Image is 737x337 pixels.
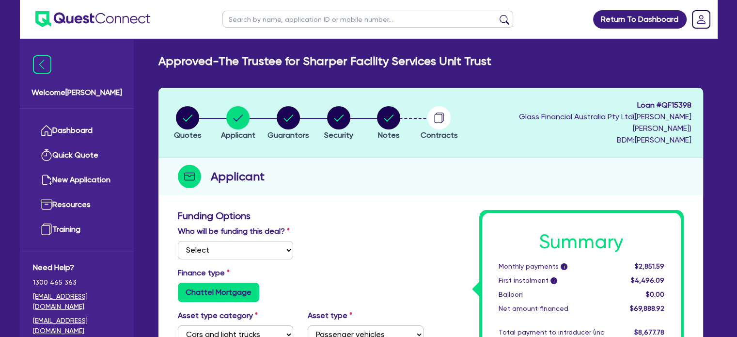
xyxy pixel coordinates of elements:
[178,225,290,237] label: Who will be funding this deal?
[41,174,52,186] img: new-application
[31,87,122,98] span: Welcome [PERSON_NAME]
[467,134,691,146] span: BDM: [PERSON_NAME]
[561,263,567,270] span: i
[491,289,612,300] div: Balloon
[519,112,691,133] span: Glass Financial Australia Pty Ltd ( [PERSON_NAME] [PERSON_NAME] )
[689,7,714,32] a: Dropdown toggle
[41,224,52,235] img: training
[324,130,353,140] span: Security
[158,54,491,68] h2: Approved - The Trustee for Sharper Facility Services Unit Trust
[178,210,423,222] h3: Funding Options
[420,106,458,142] button: Contracts
[211,168,265,185] h2: Applicant
[550,277,557,284] span: i
[33,143,121,168] a: Quick Quote
[308,310,352,321] label: Asset type
[222,11,513,28] input: Search by name, application ID or mobile number...
[491,304,612,314] div: Net amount financed
[41,199,52,210] img: resources
[41,149,52,161] img: quick-quote
[634,262,664,270] span: $2,851.59
[378,130,400,140] span: Notes
[221,130,255,140] span: Applicant
[33,316,121,336] a: [EMAIL_ADDRESS][DOMAIN_NAME]
[33,168,121,193] a: New Application
[220,106,256,142] button: Applicant
[33,262,121,273] span: Need Help?
[178,283,259,302] label: Chattel Mortgage
[499,230,664,254] h1: Summary
[593,10,687,29] a: Return To Dashboard
[33,193,121,217] a: Resources
[173,106,202,142] button: Quotes
[267,130,309,140] span: Guarantors
[491,261,612,272] div: Monthly payments
[491,275,612,286] div: First instalment
[178,310,258,321] label: Asset type category
[33,118,121,143] a: Dashboard
[376,106,401,142] button: Notes
[467,99,691,111] span: Loan # QF15398
[174,130,202,140] span: Quotes
[178,165,201,188] img: step-icon
[324,106,354,142] button: Security
[35,11,150,27] img: quest-connect-logo-blue
[629,305,664,312] span: $69,888.92
[267,106,310,142] button: Guarantors
[33,55,51,74] img: icon-menu-close
[33,291,121,312] a: [EMAIL_ADDRESS][DOMAIN_NAME]
[645,290,664,298] span: $0.00
[178,267,230,279] label: Finance type
[33,277,121,288] span: 1300 465 363
[630,276,664,284] span: $4,496.09
[634,328,664,336] span: $8,677.78
[33,217,121,242] a: Training
[420,130,457,140] span: Contracts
